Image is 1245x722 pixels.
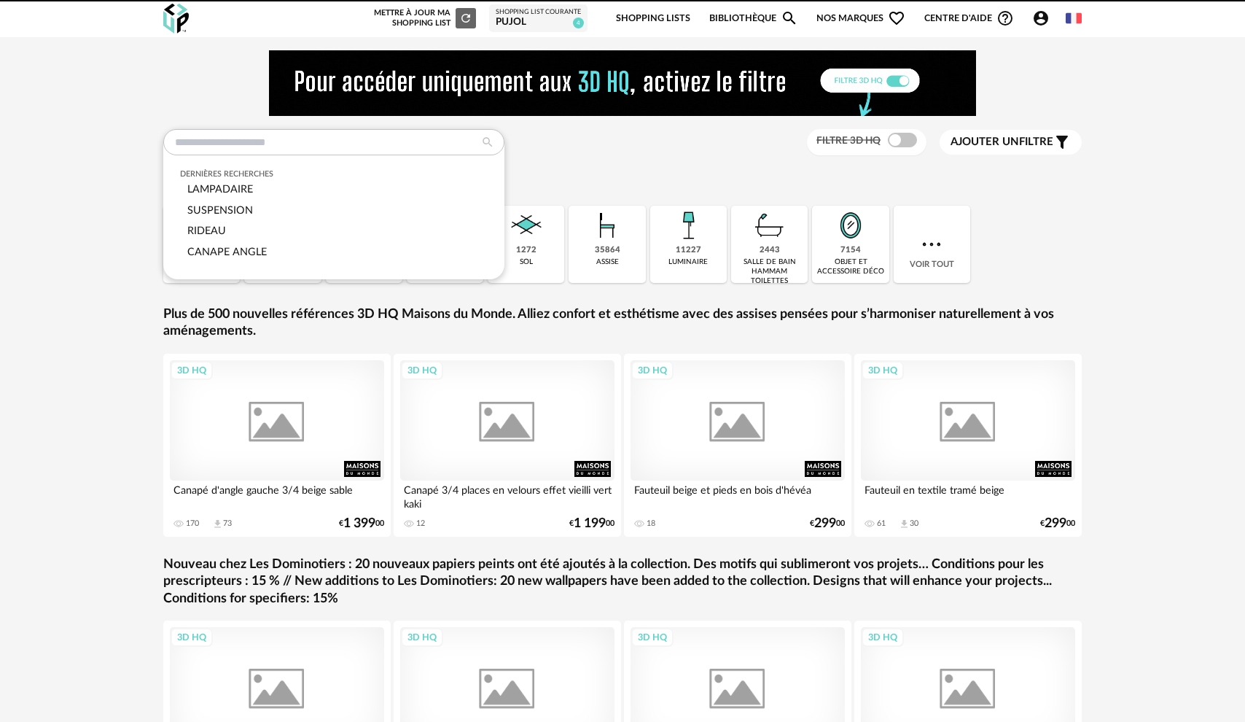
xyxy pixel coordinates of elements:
a: BibliothèqueMagnify icon [709,1,798,36]
div: salle de bain hammam toilettes [735,257,803,286]
span: 299 [1045,519,1066,529]
img: NEW%20NEW%20HQ%20NEW_V1.gif [269,50,976,116]
div: Fauteuil en textile tramé beige [861,481,1075,510]
span: 4 [573,18,584,28]
span: Magnify icon [781,9,798,27]
div: € 00 [339,519,384,529]
div: 170 [186,519,199,529]
div: PUJOL [496,16,581,29]
span: 1 199 [574,519,606,529]
div: 3D HQ [171,361,213,380]
div: 3D HQ [862,361,904,380]
span: filtre [951,135,1053,150]
img: Sol.png [507,206,546,245]
div: 3D HQ [631,628,674,647]
div: Dernières recherches [180,169,488,179]
span: Ajouter un [951,136,1019,147]
div: € 00 [810,519,845,529]
img: fr [1066,10,1082,26]
div: assise [596,257,619,267]
div: 12 [416,519,425,529]
span: Heart Outline icon [888,9,905,27]
div: 30 [910,519,918,529]
img: Salle%20de%20bain.png [750,206,789,245]
img: Miroir.png [831,206,870,245]
a: 3D HQ Canapé 3/4 places en velours effet vieilli vert kaki 12 €1 19900 [394,354,621,537]
span: Refresh icon [459,14,472,22]
span: LAMPADAIRE [187,184,253,195]
span: Filter icon [1053,133,1071,151]
span: Nos marques [816,1,905,36]
span: Download icon [899,519,910,529]
span: RIDEAU [187,225,226,236]
span: CANAPE ANGLE [187,247,267,257]
div: 73 [223,519,232,529]
div: 11227 [676,245,701,256]
img: OXP [163,4,189,34]
div: Canapé 3/4 places en velours effet vieilli vert kaki [400,481,614,510]
div: 1272 [516,245,536,256]
div: 3D HQ [401,361,443,380]
div: 3D HQ [862,628,904,647]
div: 3D HQ [631,361,674,380]
span: Download icon [212,519,223,529]
span: Filtre 3D HQ [816,136,881,146]
div: 61 [877,519,886,529]
span: Account Circle icon [1032,9,1056,27]
div: 35864 [595,245,620,256]
div: Shopping List courante [496,8,581,17]
div: luminaire [668,257,708,267]
div: 2443 [760,245,780,256]
button: Ajouter unfiltre Filter icon [940,130,1082,155]
span: Centre d'aideHelp Circle Outline icon [924,9,1014,27]
img: more.7b13dc1.svg [918,231,945,257]
img: Assise.png [588,206,627,245]
div: € 00 [569,519,614,529]
a: Shopping List courante PUJOL 4 [496,8,581,29]
div: 7154 [840,245,861,256]
div: Voir tout [894,206,970,283]
div: € 00 [1040,519,1075,529]
a: Plus de 500 nouvelles références 3D HQ Maisons du Monde. Alliez confort et esthétisme avec des as... [163,306,1082,341]
a: Shopping Lists [616,1,690,36]
div: objet et accessoire déco [816,257,884,276]
a: 3D HQ Canapé d'angle gauche 3/4 beige sable 170 Download icon 73 €1 39900 [163,354,391,537]
div: 18 [647,519,655,529]
div: 3D HQ [171,628,213,647]
a: Nouveau chez Les Dominotiers : 20 nouveaux papiers peints ont été ajoutés à la collection. Des mo... [163,556,1082,608]
div: Canapé d'angle gauche 3/4 beige sable [170,481,384,510]
div: sol [520,257,533,267]
a: 3D HQ Fauteuil beige et pieds en bois d'hévéa 18 €29900 [624,354,851,537]
span: Help Circle Outline icon [996,9,1014,27]
a: 3D HQ Fauteuil en textile tramé beige 61 Download icon 30 €29900 [854,354,1082,537]
span: Account Circle icon [1032,9,1050,27]
span: 1 399 [343,519,375,529]
div: Mettre à jour ma Shopping List [371,8,476,28]
div: 3D HQ [401,628,443,647]
span: 299 [814,519,836,529]
img: Luminaire.png [668,206,708,245]
span: SUSPENSION [187,205,253,216]
div: Fauteuil beige et pieds en bois d'hévéa [631,481,845,510]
